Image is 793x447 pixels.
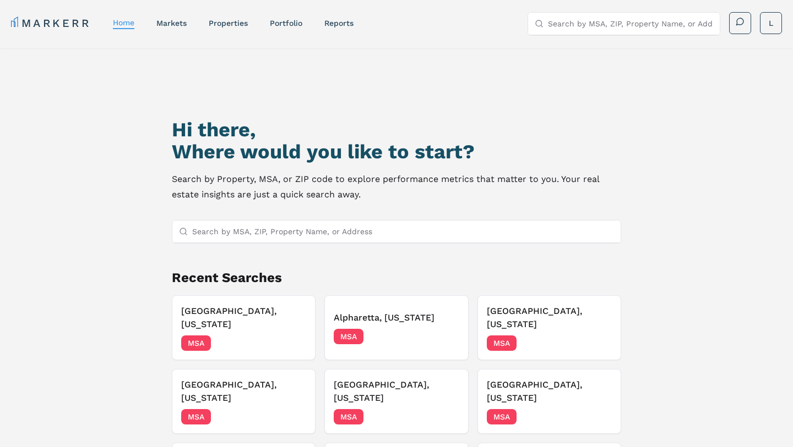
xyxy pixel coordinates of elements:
[181,409,211,424] span: MSA
[334,329,363,344] span: MSA
[769,18,773,29] span: L
[181,378,306,405] h3: [GEOGRAPHIC_DATA], [US_STATE]
[172,295,316,360] button: [GEOGRAPHIC_DATA], [US_STATE]MSA[DATE]
[587,338,612,349] span: [DATE]
[477,295,621,360] button: [GEOGRAPHIC_DATA], [US_STATE]MSA[DATE]
[113,18,134,27] a: home
[487,335,517,351] span: MSA
[172,141,621,163] h2: Where would you like to start?
[324,19,354,27] a: reports
[334,311,459,324] h3: Alpharetta, [US_STATE]
[181,335,211,351] span: MSA
[434,331,459,342] span: [DATE]
[281,411,306,422] span: [DATE]
[334,378,459,405] h3: [GEOGRAPHIC_DATA], [US_STATE]
[209,19,248,27] a: properties
[172,269,621,286] h2: Recent Searches
[760,12,782,34] button: L
[172,369,316,434] button: [GEOGRAPHIC_DATA], [US_STATE]MSA[DATE]
[172,119,621,141] h1: Hi there,
[192,220,614,242] input: Search by MSA, ZIP, Property Name, or Address
[156,19,187,27] a: markets
[487,409,517,424] span: MSA
[334,409,363,424] span: MSA
[324,369,468,434] button: [GEOGRAPHIC_DATA], [US_STATE]MSA[DATE]
[487,305,612,331] h3: [GEOGRAPHIC_DATA], [US_STATE]
[587,411,612,422] span: [DATE]
[172,172,621,202] p: Search by Property, MSA, or ZIP code to explore performance metrics that matter to you. Your real...
[270,19,302,27] a: Portfolio
[181,305,306,331] h3: [GEOGRAPHIC_DATA], [US_STATE]
[281,338,306,349] span: [DATE]
[11,15,91,31] a: MARKERR
[324,295,468,360] button: Alpharetta, [US_STATE]MSA[DATE]
[477,369,621,434] button: [GEOGRAPHIC_DATA], [US_STATE]MSA[DATE]
[434,411,459,422] span: [DATE]
[548,13,713,35] input: Search by MSA, ZIP, Property Name, or Address
[487,378,612,405] h3: [GEOGRAPHIC_DATA], [US_STATE]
